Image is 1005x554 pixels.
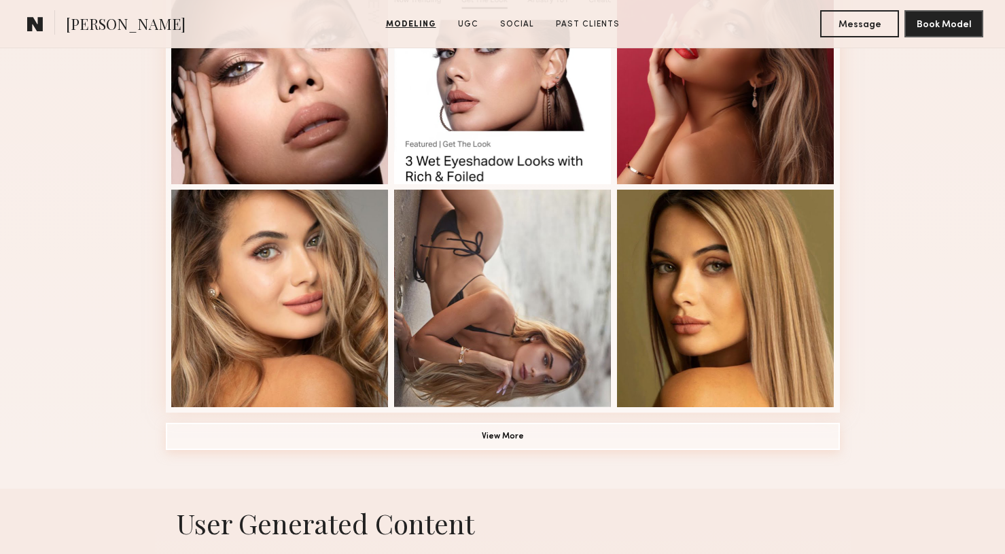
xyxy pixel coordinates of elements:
span: [PERSON_NAME] [66,14,186,37]
button: Book Model [904,10,983,37]
h1: User Generated Content [155,505,851,541]
a: Book Model [904,18,983,29]
a: Social [495,18,540,31]
button: View More [166,423,840,450]
button: Message [820,10,899,37]
a: Modeling [381,18,442,31]
a: UGC [453,18,484,31]
a: Past Clients [550,18,625,31]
